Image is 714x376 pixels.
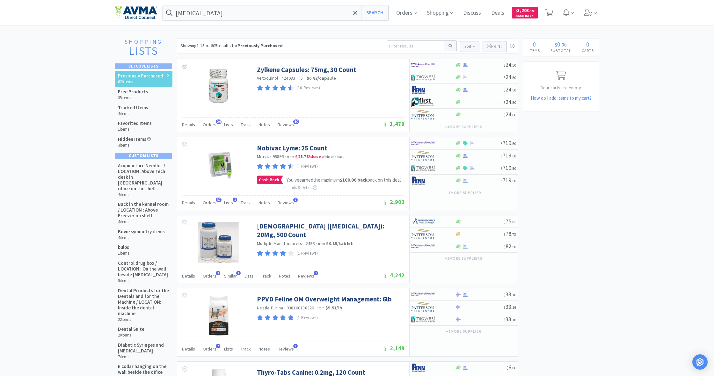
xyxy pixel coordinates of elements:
[118,326,144,332] h5: Dental Suite
[118,235,165,240] h6: 4 items
[314,271,318,275] span: 1
[529,9,534,13] span: . 15
[383,120,404,127] span: 1,470
[511,112,516,117] span: . 66
[203,346,216,352] span: Orders
[411,98,435,107] img: 67d67680309e4a0bb49a5ff0391dcc42_6.png
[411,217,435,226] img: 7915dbd3f8974342a4dc3feb8efc1740_58.png
[118,95,148,100] h6: 35 items
[411,242,435,251] img: f6b2451649754179b5b4e0c70c3f7cb0_2.png
[273,154,284,159] span: 99895
[411,163,435,173] img: 4dd14cff54a648ac9e977f0c5da9bc2e_5.png
[511,232,516,237] span: . 73
[224,122,233,127] span: Lists
[118,288,169,316] h5: Dental Products for the Dentals and for the Machine / LOCATION: Inside the dental machine.
[296,163,318,170] p: (7 Reviews)
[504,100,506,105] span: $
[118,260,169,278] h5: Control drug box / LOCATION : On the wall beside [MEDICAL_DATA]
[118,354,169,359] h6: 7 items
[504,230,516,237] span: 78
[586,40,589,48] span: 0
[224,273,237,279] span: Similar
[523,84,599,91] p: Your carts are empty
[315,305,317,311] span: ·
[516,9,517,13] span: $
[216,119,222,124] span: 24
[118,111,148,116] h6: 4 items
[692,354,708,370] div: Open Intercom Messenger
[322,155,345,159] span: with cash back
[511,63,516,68] span: . 50
[411,290,435,299] img: f6b2451649754179b5b4e0c70c3f7cb0_2.png
[511,293,516,297] span: . 16
[511,141,516,146] span: . 50
[489,10,507,16] a: Deals
[257,222,403,239] a: [DEMOGRAPHIC_DATA] ([MEDICAL_DATA]): 20Mg, 500 Count
[293,198,298,202] span: 7
[115,6,157,19] img: e4e33dab9f054f5782a47901c742baa9_102.png
[460,41,479,52] button: Sort
[504,63,506,68] span: $
[411,73,435,82] img: 4dd14cff54a648ac9e977f0c5da9bc2e_5.png
[411,85,435,95] img: e1133ece90fa4a959c5ae41b0808c578_9.png
[511,220,516,224] span: . 05
[504,86,516,93] span: 24
[340,177,356,183] span: $100.00
[340,177,368,183] strong: back
[516,7,534,13] span: 3,203
[198,222,239,263] img: a8f532a7b9954ef2aaf12695c7af3e51_18132.png
[501,141,503,146] span: $
[241,346,251,352] span: Track
[504,61,516,68] span: 24
[504,73,516,81] span: 24
[504,75,506,80] span: $
[443,188,484,197] button: +1more supplier
[383,344,404,352] span: 2,149
[504,232,506,237] span: $
[504,98,516,105] span: 24
[115,153,172,159] div: Custom Lists
[118,105,148,111] h5: Tracked Items
[511,178,516,183] span: . 50
[278,200,294,206] span: Reviews
[516,14,534,18] span: Cash Back
[257,75,278,81] a: Vetoquinol
[203,122,216,127] span: Orders
[545,41,576,47] div: .
[411,60,435,70] img: f6b2451649754179b5b4e0c70c3f7cb0_2.png
[281,75,295,81] span: 424083
[576,47,599,54] h4: Carts
[411,229,435,239] img: f5e969b455434c6296c6d81ef179fa71_3.png
[511,244,516,249] span: . 50
[118,244,129,250] h5: bulbs
[504,305,506,310] span: $
[504,242,516,250] span: 82
[501,177,516,184] span: 719
[317,306,324,310] span: from
[118,79,163,84] h6: 620 items
[115,87,172,103] a: Free Products 35items
[316,241,317,246] span: ·
[278,346,294,352] span: Reviews
[504,315,516,323] span: 33
[118,73,163,79] h5: Previously Purchased
[287,185,317,190] span: Limits & Details
[325,305,342,311] strong: $5.53 / lb
[383,271,404,279] span: 4,242
[501,178,503,183] span: $
[441,122,486,131] button: +3more suppliers
[115,63,172,69] div: Vetcove Lists
[504,303,516,310] span: 33
[257,154,269,159] a: Merck
[511,317,516,322] span: . 16
[501,152,516,159] span: 719
[257,144,327,152] a: Nobivac Lyme: 25 Count
[287,305,314,311] span: 038100138320
[193,144,245,185] img: 5c688bcc037446aeb586e7a1e4dc0c68_398716.jpg
[203,273,216,279] span: Orders
[278,122,294,127] span: Reviews
[299,76,306,81] span: from
[295,154,321,159] strong: $28.78 / dose
[306,241,315,246] span: 2493
[285,154,286,159] span: ·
